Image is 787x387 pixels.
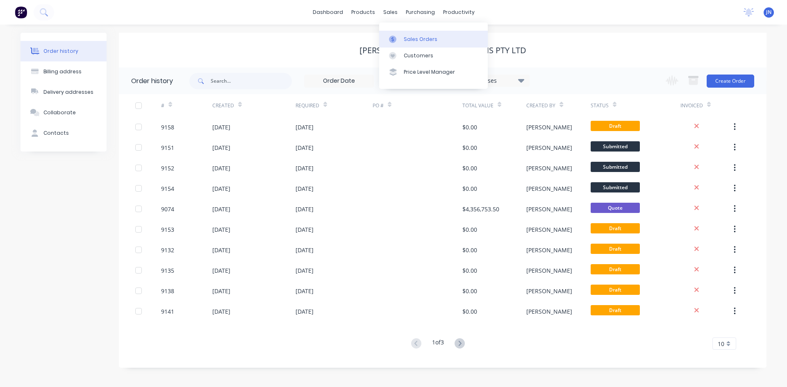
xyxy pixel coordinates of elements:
div: [PERSON_NAME] [526,225,572,234]
span: Draft [591,244,640,254]
div: # [161,94,212,117]
span: Draft [591,121,640,131]
button: Billing address [20,61,107,82]
div: $0.00 [462,225,477,234]
div: $0.00 [462,123,477,131]
div: [DATE] [296,225,314,234]
span: Submitted [591,162,640,172]
div: [DATE] [212,184,230,193]
div: [DATE] [212,205,230,213]
div: [PERSON_NAME] [526,184,572,193]
div: Order history [131,76,173,86]
div: PO # [373,102,384,109]
div: [PERSON_NAME] [526,246,572,254]
div: Status [591,94,680,117]
div: [DATE] [296,246,314,254]
div: # [161,102,164,109]
div: Required [296,94,373,117]
div: [DATE] [212,164,230,172]
div: $0.00 [462,307,477,316]
div: [DATE] [296,266,314,275]
div: 9158 [161,123,174,131]
div: 9132 [161,246,174,254]
div: 9074 [161,205,174,213]
a: Customers [379,48,488,64]
div: 9154 [161,184,174,193]
div: [PERSON_NAME] [526,123,572,131]
div: 1 of 3 [432,338,444,350]
input: Order Date [305,75,373,87]
button: Contacts [20,123,107,143]
div: Contacts [43,129,69,137]
div: $0.00 [462,184,477,193]
div: Order history [43,48,78,55]
div: [DATE] [296,205,314,213]
div: [PERSON_NAME] Constructions Pty Ltd [359,45,526,55]
img: Factory [15,6,27,18]
div: Customers [404,52,433,59]
div: $0.00 [462,164,477,172]
div: Created [212,94,296,117]
div: sales [379,6,402,18]
div: 9153 [161,225,174,234]
div: [DATE] [212,143,230,152]
div: Created By [526,102,555,109]
div: $0.00 [462,266,477,275]
div: Collaborate [43,109,76,116]
div: [DATE] [296,307,314,316]
div: $0.00 [462,246,477,254]
div: products [347,6,379,18]
button: Delivery addresses [20,82,107,102]
div: Billing address [43,68,82,75]
div: [PERSON_NAME] [526,143,572,152]
div: 17 Statuses [460,76,529,85]
div: [DATE] [212,266,230,275]
div: [DATE] [212,307,230,316]
span: JN [766,9,771,16]
button: Order history [20,41,107,61]
div: Invoiced [680,94,732,117]
div: [DATE] [212,287,230,295]
div: [PERSON_NAME] [526,307,572,316]
button: Collaborate [20,102,107,123]
div: $4,356,753.50 [462,205,499,213]
span: Quote [591,203,640,213]
div: [PERSON_NAME] [526,266,572,275]
div: PO # [373,94,462,117]
div: 9152 [161,164,174,172]
a: dashboard [309,6,347,18]
button: Create Order [707,75,754,88]
span: Draft [591,305,640,315]
div: Created [212,102,234,109]
span: Draft [591,223,640,233]
span: Submitted [591,182,640,192]
div: Total Value [462,94,526,117]
div: $0.00 [462,143,477,152]
div: 9135 [161,266,174,275]
div: productivity [439,6,479,18]
div: [DATE] [212,225,230,234]
div: [PERSON_NAME] [526,287,572,295]
div: Created By [526,94,590,117]
div: [DATE] [212,123,230,131]
div: [PERSON_NAME] [526,205,572,213]
a: Price Level Manager [379,64,488,80]
div: [DATE] [296,164,314,172]
div: [DATE] [296,123,314,131]
div: 9151 [161,143,174,152]
div: 9141 [161,307,174,316]
span: 10 [718,339,724,348]
div: purchasing [402,6,439,18]
div: 9138 [161,287,174,295]
div: Status [591,102,609,109]
div: [PERSON_NAME] [526,164,572,172]
div: [DATE] [212,246,230,254]
div: [DATE] [296,184,314,193]
span: Draft [591,285,640,295]
div: [DATE] [296,287,314,295]
div: Required [296,102,319,109]
span: Draft [591,264,640,274]
div: Delivery addresses [43,88,93,96]
div: Sales Orders [404,36,437,43]
div: [DATE] [296,143,314,152]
